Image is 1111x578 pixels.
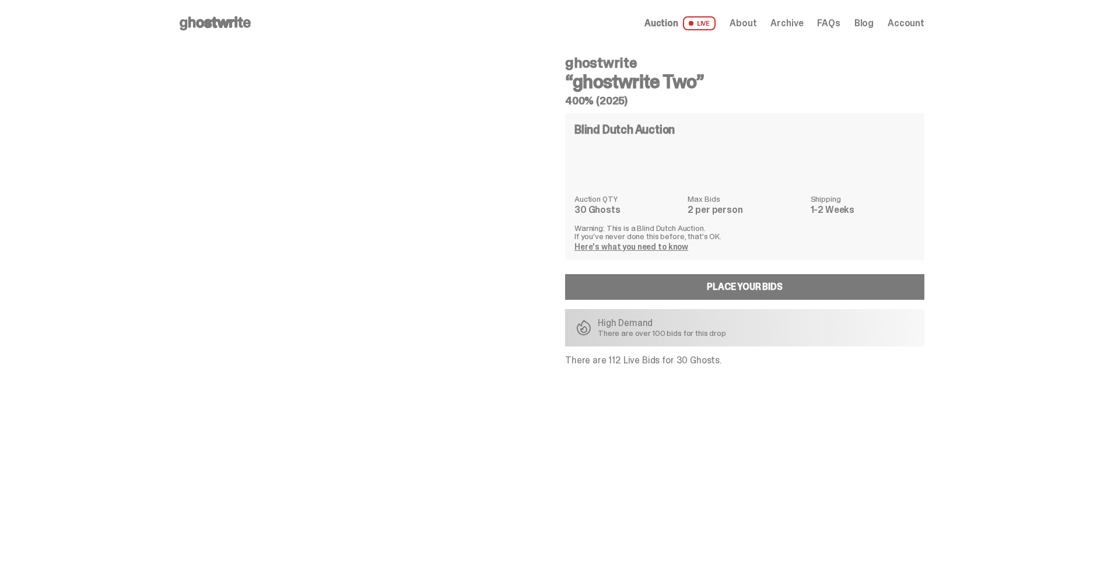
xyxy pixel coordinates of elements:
[574,241,688,252] a: Here's what you need to know
[574,205,681,215] dd: 30 Ghosts
[574,124,675,135] h4: Blind Dutch Auction
[854,19,874,28] a: Blog
[688,195,803,203] dt: Max Bids
[565,274,924,300] a: Place your Bids
[565,356,924,365] p: There are 112 Live Bids for 30 Ghosts.
[644,19,678,28] span: Auction
[644,16,716,30] a: Auction LIVE
[811,205,915,215] dd: 1-2 Weeks
[688,205,803,215] dd: 2 per person
[811,195,915,203] dt: Shipping
[730,19,756,28] a: About
[574,224,915,240] p: Warning: This is a Blind Dutch Auction. If you’ve never done this before, that’s OK.
[683,16,716,30] span: LIVE
[770,19,803,28] a: Archive
[574,195,681,203] dt: Auction QTY
[565,96,924,106] h5: 400% (2025)
[565,56,924,70] h4: ghostwrite
[888,19,924,28] a: Account
[817,19,840,28] a: FAQs
[565,72,924,91] h3: “ghostwrite Two”
[598,329,726,337] p: There are over 100 bids for this drop
[598,318,726,328] p: High Demand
